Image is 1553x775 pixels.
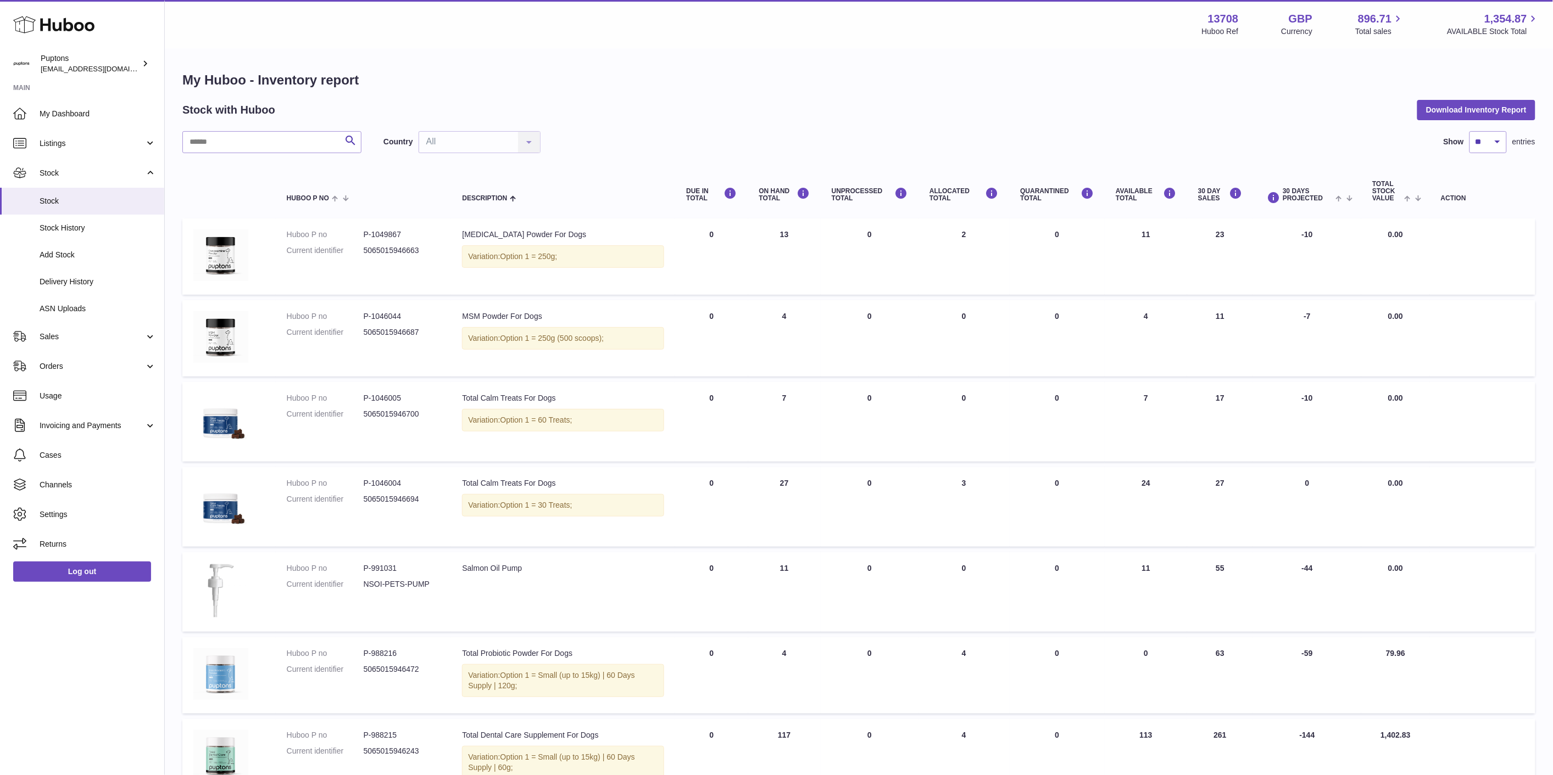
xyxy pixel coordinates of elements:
span: My Dashboard [40,109,156,119]
td: -7 [1253,300,1361,377]
td: 27 [748,467,821,547]
a: Log out [13,561,151,581]
dt: Current identifier [287,746,364,756]
td: 0 [919,552,1009,632]
div: 30 DAY SALES [1198,187,1242,202]
dd: P-1046004 [364,478,441,488]
div: Total Dental Care Supplement For Dogs [462,730,664,740]
a: 1,354.87 AVAILABLE Stock Total [1447,12,1540,37]
span: Sales [40,332,144,342]
div: Variation: [462,664,664,697]
div: Total Calm Treats For Dogs [462,478,664,488]
dd: 5065015946663 [364,245,441,256]
div: Currency [1282,26,1313,37]
span: Delivery History [40,277,156,287]
td: 0 [821,552,919,632]
strong: 13708 [1208,12,1239,26]
dd: 5065015946700 [364,409,441,419]
img: product image [193,311,248,363]
dt: Current identifier [287,664,364,675]
span: Returns [40,539,156,549]
td: 0 [821,467,919,547]
span: 79.96 [1386,649,1405,658]
div: AVAILABLE Total [1116,187,1176,202]
td: 0 [919,300,1009,377]
td: 55 [1187,552,1253,632]
td: 0 [919,382,1009,462]
span: Stock History [40,223,156,233]
td: 7 [1105,382,1187,462]
td: 0 [675,300,748,377]
td: 0 [821,382,919,462]
img: product image [193,648,248,700]
div: Huboo Ref [1202,26,1239,37]
span: 0 [1055,479,1060,487]
h2: Stock with Huboo [182,103,275,117]
dd: NSOI-PETS-PUMP [364,579,441,589]
span: 0 [1055,394,1060,402]
td: -59 [1253,637,1361,714]
span: 896.71 [1358,12,1391,26]
span: Stock [40,168,144,178]
span: Option 1 = 250g (500 scoops); [500,334,604,342]
div: Variation: [462,409,664,431]
img: product image [193,393,248,448]
img: product image [193,229,248,281]
td: 11 [748,552,821,632]
dd: P-988215 [364,730,441,740]
div: Action [1441,195,1524,202]
dd: 5065015946687 [364,327,441,338]
button: Download Inventory Report [1417,100,1535,120]
dt: Current identifier [287,327,364,338]
span: Invoicing and Payments [40,420,144,431]
label: Country [383,137,413,147]
td: 2 [919,218,1009,295]
dd: 5065015946243 [364,746,441,756]
td: 7 [748,382,821,462]
dt: Huboo P no [287,311,364,322]
span: Option 1 = 250g; [500,252,558,261]
td: 0 [821,637,919,714]
td: 0 [675,218,748,295]
span: Huboo P no [287,195,329,202]
span: Description [462,195,507,202]
div: Variation: [462,494,664,516]
td: 0 [675,552,748,632]
div: Variation: [462,245,664,268]
td: 0 [675,382,748,462]
td: 3 [919,467,1009,547]
span: AVAILABLE Stock Total [1447,26,1540,37]
dt: Huboo P no [287,730,364,740]
td: -44 [1253,552,1361,632]
div: QUARANTINED Total [1021,187,1094,202]
dd: 5065015946694 [364,494,441,504]
span: 30 DAYS PROJECTED [1283,188,1333,202]
dt: Current identifier [287,409,364,419]
td: 11 [1105,552,1187,632]
td: -10 [1253,382,1361,462]
dt: Huboo P no [287,478,364,488]
td: 11 [1105,218,1187,295]
h1: My Huboo - Inventory report [182,71,1535,89]
td: 27 [1187,467,1253,547]
img: hello@puptons.com [13,55,30,72]
dt: Huboo P no [287,648,364,659]
td: 23 [1187,218,1253,295]
span: Stock [40,196,156,206]
a: 896.71 Total sales [1355,12,1404,37]
span: [EMAIL_ADDRESS][DOMAIN_NAME] [41,64,162,73]
dd: P-1049867 [364,229,441,240]
dd: P-988216 [364,648,441,659]
img: product image [193,563,248,618]
div: [MEDICAL_DATA] Powder For Dogs [462,229,664,240]
span: Option 1 = Small (up to 15kg) | 60 Days Supply | 120g; [468,671,634,690]
span: 0 [1055,312,1060,321]
span: 0 [1055,649,1060,658]
span: Settings [40,509,156,520]
span: Option 1 = Small (up to 15kg) | 60 Days Supply | 60g; [468,752,634,772]
td: 17 [1187,382,1253,462]
td: 4 [1105,300,1187,377]
span: 0 [1055,731,1060,739]
td: -10 [1253,218,1361,295]
strong: GBP [1289,12,1312,26]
